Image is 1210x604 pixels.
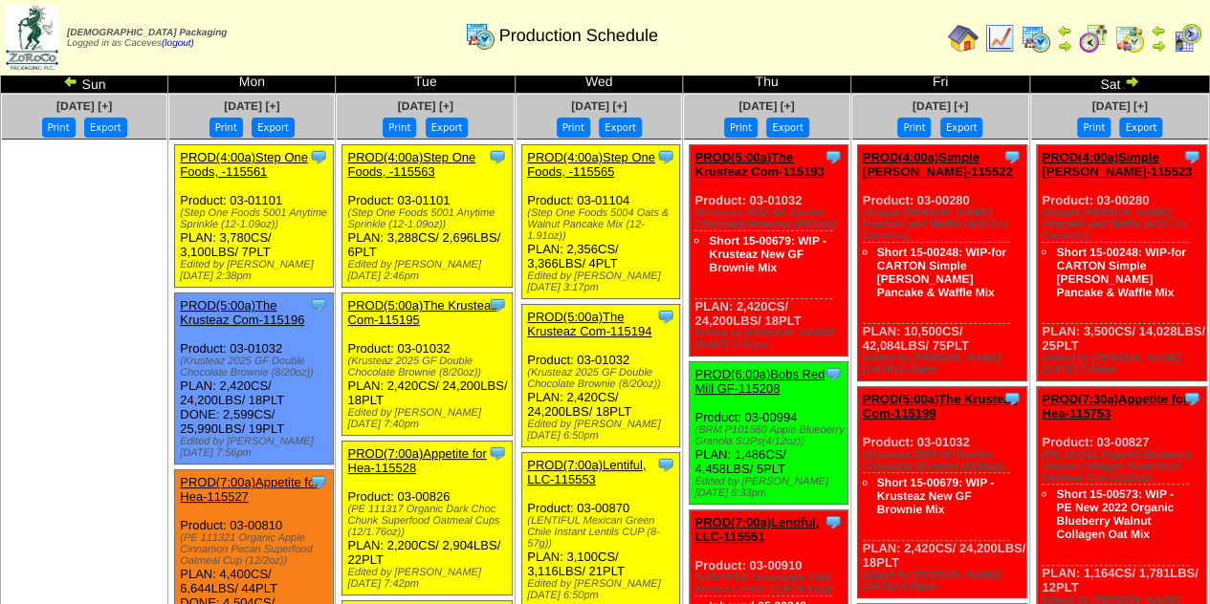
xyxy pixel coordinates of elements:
button: Export [766,118,809,138]
a: PROD(6:00a)Bobs Red Mill GF-115208 [694,367,825,396]
img: calendarprod.gif [465,20,495,51]
div: Edited by [PERSON_NAME] [DATE] 2:46pm [347,259,511,282]
div: Edited by [PERSON_NAME] [DATE] 6:59pm [863,570,1026,593]
a: Short 15-00679: WIP - Krusteaz New GF Brownie Mix [709,234,825,274]
div: Edited by [PERSON_NAME] [DATE] 3:17pm [527,270,679,293]
button: Print [383,118,416,138]
a: PROD(5:00a)The Krusteaz Com-115193 [694,150,824,179]
div: (PE 111317 Organic Dark Choc Chunk Superfood Oatmeal Cups (12/1.76oz)) [347,504,511,538]
button: Print [897,118,931,138]
img: Tooltip [1002,147,1022,166]
button: Export [599,118,642,138]
a: PROD(7:00a)Appetite for Hea-115528 [347,446,486,475]
div: Edited by [PERSON_NAME] [DATE] 2:47pm [694,328,847,351]
div: (Simple [PERSON_NAME] Pancake and Waffle (6/10.7oz Cartons)) [863,207,1026,242]
a: PROD(4:00a)Simple [PERSON_NAME]-115523 [1042,150,1192,179]
img: arrowright.gif [1057,38,1072,54]
span: Production Schedule [499,26,658,46]
img: Tooltip [824,512,843,531]
img: Tooltip [824,364,843,383]
img: Tooltip [309,295,328,314]
a: Short 15-00248: WIP-for CARTON Simple [PERSON_NAME] Pancake & Waffle Mix [1056,246,1185,299]
button: Print [557,118,590,138]
img: arrowright.gif [1151,38,1166,54]
a: [DATE] [+] [398,99,453,113]
img: home.gif [948,23,979,54]
a: Short 15-00679: WIP - Krusteaz New GF Brownie Mix [877,476,994,516]
div: Product: 03-00994 PLAN: 1,486CS / 4,458LBS / 5PLT [690,362,847,505]
div: (PE 111321 Organic Apple Cinnamon Pecan Superfood Oatmeal Cup (12/2oz)) [180,532,332,567]
div: Product: 03-01104 PLAN: 2,356CS / 3,366LBS / 4PLT [522,145,680,299]
button: Print [42,118,76,138]
img: Tooltip [824,147,843,166]
div: Product: 03-01032 PLAN: 2,420CS / 24,200LBS / 18PLT [690,145,847,356]
img: arrowleft.gif [1057,23,1072,38]
img: arrowleft.gif [1151,23,1166,38]
a: [DATE] [+] [1092,99,1148,113]
a: [DATE] [+] [738,99,794,113]
button: Export [84,118,127,138]
div: Product: 03-00826 PLAN: 2,200CS / 2,904LBS / 22PLT [342,442,512,595]
div: (Step One Foods 5001 Anytime Sprinkle (12-1.09oz)) [347,207,511,230]
div: (LENTIFUL Mexican Green Chile Instant Lentils CUP (8-57g)) [527,515,679,550]
a: PROD(4:00a)Step One Foods, -115565 [527,150,655,179]
a: PROD(7:00a)Appetite for Hea-115527 [180,475,319,504]
div: (Krusteaz 2025 GF Double Chocolate Brownie (8/20oz)) [180,356,332,378]
a: Short 15-00573: WIP - PE New 2022 Organic Blueberry Walnut Collagen Oat Mix [1056,487,1174,541]
div: Product: 03-01032 PLAN: 2,420CS / 24,200LBS / 18PLT [522,305,680,447]
span: [DATE] [+] [913,99,968,113]
div: (Krusteaz 2025 GF Double Chocolate Brownie (8/20oz)) [863,449,1026,472]
div: Product: 03-01101 PLAN: 3,288CS / 2,696LBS / 6PLT [342,145,512,288]
a: PROD(7:30a)Appetite for Hea-115753 [1042,392,1187,421]
a: PROD(4:00a)Step One Foods, -115561 [180,150,308,179]
div: Edited by [PERSON_NAME] [DATE] 7:42pm [347,567,511,590]
img: line_graph.gif [984,23,1015,54]
div: Edited by [PERSON_NAME] [DATE] 6:50pm [527,419,679,442]
div: (BRM P101560 Apple Blueberry Granola SUPs(4/12oz)) [694,424,847,447]
div: (Simple [PERSON_NAME] Pancake and Waffle (6/10.7oz Cartons)) [1042,207,1205,242]
img: Tooltip [309,147,328,166]
a: PROD(5:00a)The Krusteaz Com-115195 [347,298,496,327]
a: PROD(7:00a)Lentiful, LLC-115553 [527,458,646,486]
img: calendarprod.gif [1021,23,1051,54]
img: Tooltip [488,147,507,166]
a: PROD(7:00a)Lentiful, LLC-115551 [694,515,819,544]
span: [DATE] [+] [571,99,627,113]
img: Tooltip [1002,389,1022,408]
img: zoroco-logo-small.webp [6,6,58,70]
div: Product: 03-00280 PLAN: 10,500CS / 42,084LBS / 75PLT [857,145,1026,381]
div: (Krusteaz 2025 GF Double Chocolate Brownie (8/20oz)) [347,356,511,378]
span: [DEMOGRAPHIC_DATA] Packaging [67,28,227,38]
a: [DATE] [+] [56,99,112,113]
img: Tooltip [1182,389,1201,408]
img: calendarcustomer.gif [1172,23,1202,54]
img: Tooltip [656,307,675,326]
a: [DATE] [+] [224,99,279,113]
a: PROD(4:00a)Step One Foods, -115563 [347,150,475,179]
div: (Step One Foods 5001 Anytime Sprinkle (12-1.09oz)) [180,207,332,230]
div: Edited by [PERSON_NAME] [DATE] 6:33pm [694,476,847,499]
img: calendarblend.gif [1078,23,1109,54]
button: Export [940,118,983,138]
img: Tooltip [309,472,328,491]
div: (Krusteaz 2025 GF Double Chocolate Brownie (8/20oz)) [527,367,679,390]
div: (Krusteaz 2025 GF Double Chocolate Brownie (8/20oz)) [694,207,847,230]
div: Edited by [PERSON_NAME] [DATE] 7:40pm [347,407,511,430]
div: Edited by [PERSON_NAME] [DATE] 7:01pm [1042,353,1205,376]
div: Edited by [PERSON_NAME] [DATE] 2:38pm [180,259,332,282]
img: Tooltip [488,295,507,314]
img: Tooltip [656,455,675,474]
button: Print [209,118,243,138]
div: Product: 03-01032 PLAN: 2,420CS / 24,200LBS / 18PLT DONE: 2,599CS / 25,990LBS / 19PLT [175,293,333,464]
div: Edited by [PERSON_NAME] [DATE] 6:59pm [863,353,1026,376]
div: Product: 03-01032 PLAN: 2,420CS / 24,200LBS / 18PLT [857,387,1026,598]
img: Tooltip [656,147,675,166]
div: (PE 111311 Organic Blueberry Walnut Collagen Superfood Oatmeal Cup (12/2oz)) [1042,449,1205,484]
div: Edited by [PERSON_NAME] [DATE] 6:50pm [527,578,679,601]
div: (Step One Foods 5004 Oats & Walnut Pancake Mix (12-1.91oz)) [527,207,679,242]
div: Product: 03-00280 PLAN: 3,500CS / 14,028LBS / 25PLT [1037,145,1206,381]
button: Export [1119,118,1162,138]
